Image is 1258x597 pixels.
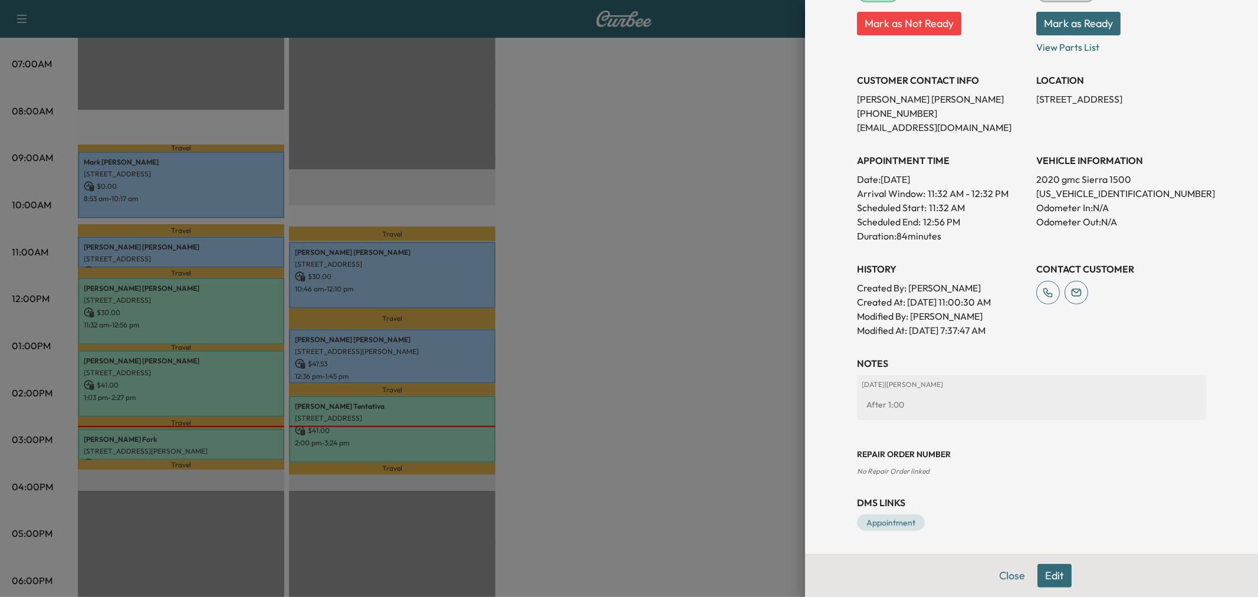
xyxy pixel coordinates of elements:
h3: LOCATION [1036,73,1206,87]
p: Arrival Window: [857,186,1027,201]
a: Appointment [857,514,925,531]
p: Scheduled Start: [857,201,927,215]
span: 11:32 AM - 12:32 PM [928,186,1009,201]
div: After 1:00 [862,394,1201,415]
button: Mark as Ready [1036,12,1121,35]
h3: Repair Order number [857,448,1206,460]
p: Date: [DATE] [857,172,1027,186]
h3: History [857,262,1027,276]
p: Modified By : [PERSON_NAME] [857,309,1027,323]
p: View Parts List [1036,35,1206,54]
p: 11:32 AM [929,201,965,215]
p: Created At : [DATE] 11:00:30 AM [857,295,1027,309]
h3: CUSTOMER CONTACT INFO [857,73,1027,87]
h3: DMS Links [857,496,1206,510]
p: [STREET_ADDRESS] [1036,92,1206,106]
p: [PHONE_NUMBER] [857,106,1027,120]
p: 2020 gmc Sierra 1500 [1036,172,1206,186]
p: Created By : [PERSON_NAME] [857,281,1027,295]
span: No Repair Order linked [857,467,929,475]
p: [US_VEHICLE_IDENTIFICATION_NUMBER] [1036,186,1206,201]
button: Mark as Not Ready [857,12,961,35]
p: Scheduled End: [857,215,921,229]
p: Odometer Out: N/A [1036,215,1206,229]
p: Modified At : [DATE] 7:37:47 AM [857,323,1027,337]
h3: APPOINTMENT TIME [857,153,1027,168]
p: 12:56 PM [923,215,960,229]
p: [PERSON_NAME] [PERSON_NAME] [857,92,1027,106]
p: [EMAIL_ADDRESS][DOMAIN_NAME] [857,120,1027,135]
h3: NOTES [857,356,1206,370]
p: Duration: 84 minutes [857,229,1027,243]
h3: CONTACT CUSTOMER [1036,262,1206,276]
p: Odometer In: N/A [1036,201,1206,215]
button: Edit [1037,564,1072,588]
button: Close [991,564,1033,588]
h3: VEHICLE INFORMATION [1036,153,1206,168]
p: [DATE] | [PERSON_NAME] [862,380,1201,389]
